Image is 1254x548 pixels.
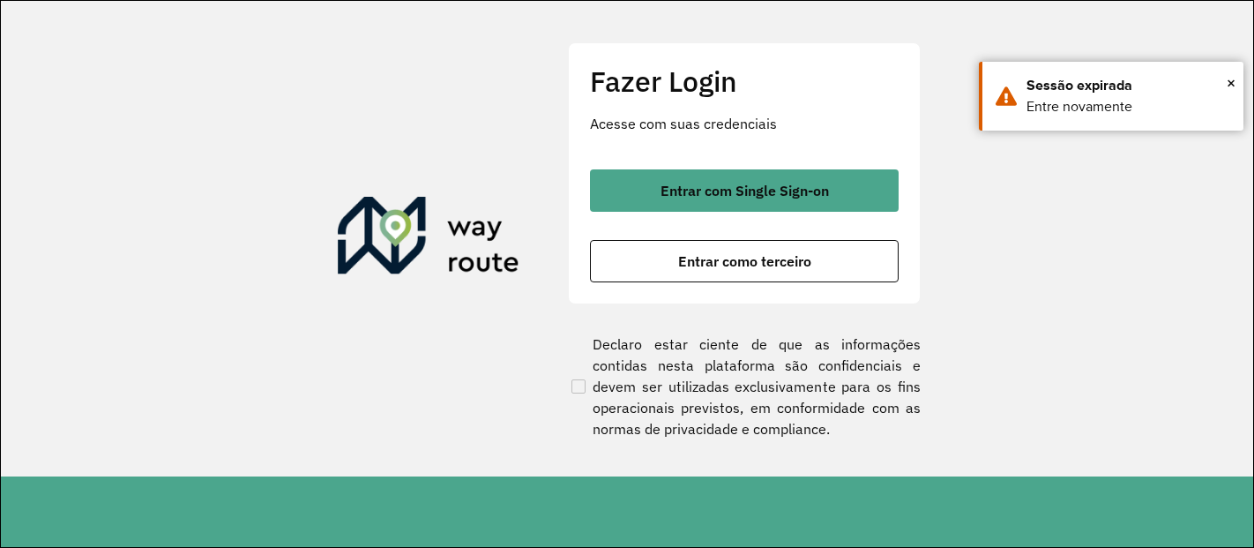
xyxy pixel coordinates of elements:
div: Sessão expirada [1026,75,1230,96]
div: Entre novamente [1026,96,1230,117]
button: button [590,169,899,212]
button: Close [1227,70,1235,96]
img: Roteirizador AmbevTech [338,197,519,282]
span: Entrar com Single Sign-on [661,184,829,198]
button: button [590,240,899,282]
h2: Fazer Login [590,64,899,98]
span: Entrar como terceiro [678,254,811,268]
label: Declaro estar ciente de que as informações contidas nesta plataforma são confidenciais e devem se... [568,334,921,439]
span: × [1227,70,1235,96]
p: Acesse com suas credenciais [590,113,899,134]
